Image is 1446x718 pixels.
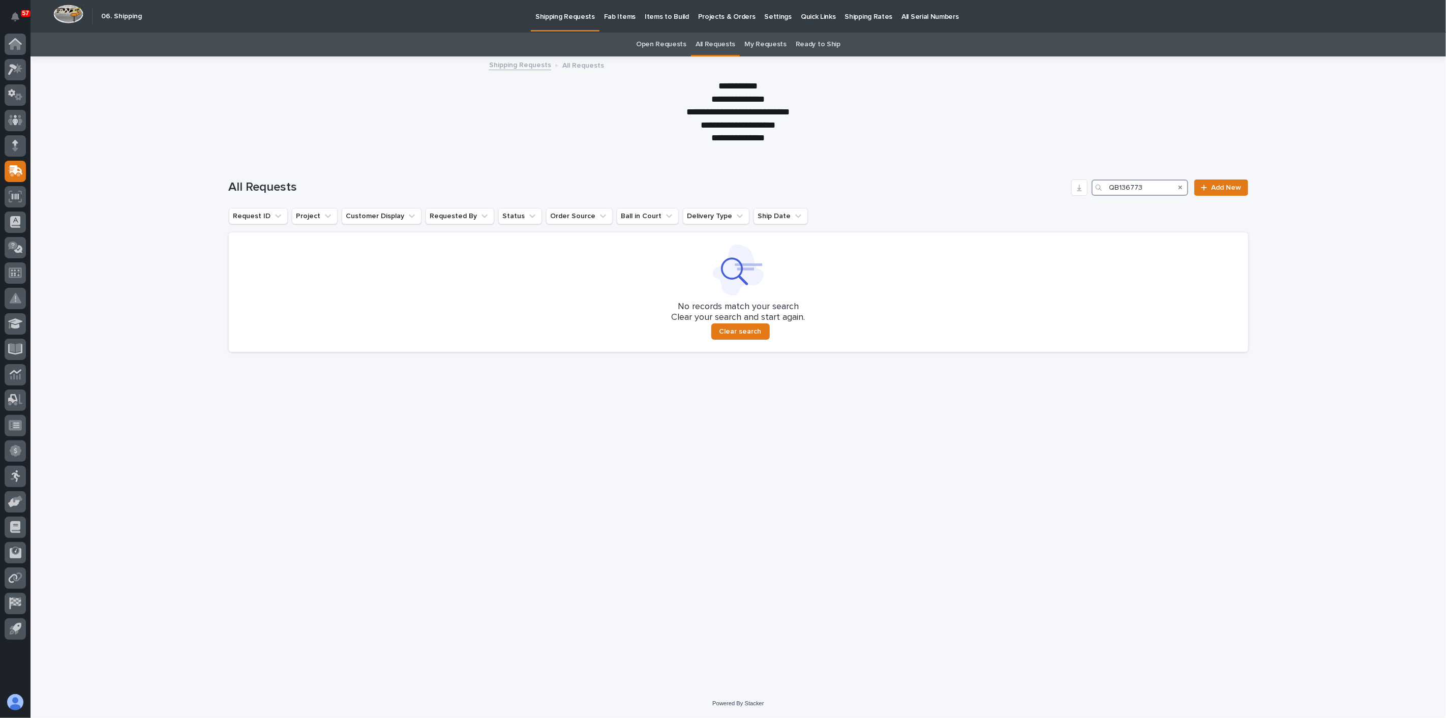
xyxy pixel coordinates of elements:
a: Add New [1194,179,1248,196]
button: Requested By [426,208,494,224]
button: Project [292,208,338,224]
button: Delivery Type [683,208,749,224]
input: Search [1092,179,1188,196]
a: Shipping Requests [489,58,551,70]
a: My Requests [744,33,787,56]
button: Customer Display [342,208,421,224]
div: Notifications57 [13,12,26,28]
button: Notifications [5,6,26,27]
button: Ball in Court [617,208,679,224]
button: users-avatar [5,692,26,713]
button: Request ID [229,208,288,224]
p: Clear your search and start again. [672,312,805,323]
a: Open Requests [636,33,686,56]
button: Status [498,208,542,224]
button: Clear search [711,323,770,340]
p: No records match your search [241,302,1236,313]
button: Order Source [546,208,613,224]
img: Workspace Logo [53,5,83,23]
button: Ship Date [754,208,808,224]
span: Clear search [719,327,762,336]
a: All Requests [696,33,735,56]
p: 57 [22,10,29,17]
h2: 06. Shipping [101,12,142,21]
span: Add New [1212,184,1242,191]
a: Powered By Stacker [712,700,764,706]
p: All Requests [562,59,604,70]
h1: All Requests [229,180,1068,195]
a: Ready to Ship [796,33,840,56]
